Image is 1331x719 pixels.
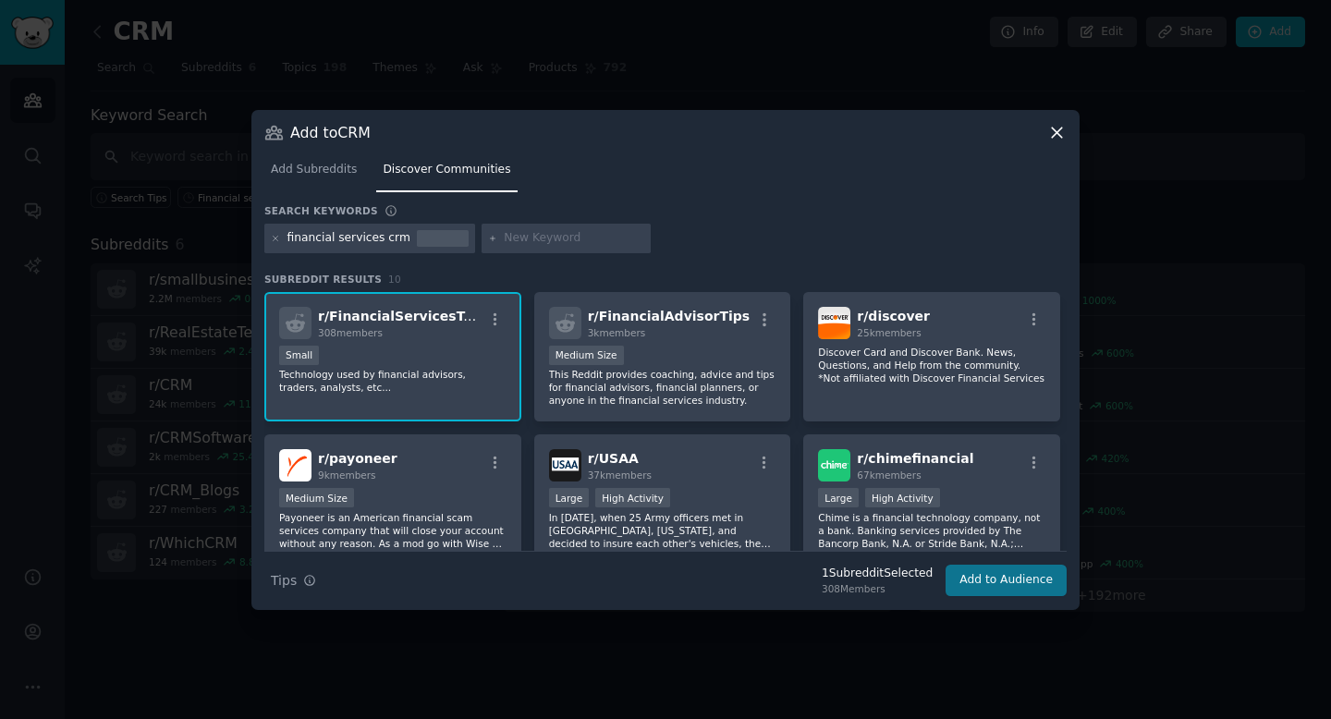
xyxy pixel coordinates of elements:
[818,307,850,339] img: discover
[264,273,382,286] span: Subreddit Results
[946,565,1067,596] button: Add to Audience
[504,230,644,247] input: New Keyword
[318,469,376,481] span: 9k members
[857,327,921,338] span: 25k members
[279,449,311,481] img: payoneer
[822,566,933,582] div: 1 Subreddit Selected
[857,309,930,323] span: r/ discover
[318,451,397,466] span: r/ payoneer
[549,346,624,365] div: Medium Size
[279,368,507,394] p: Technology used by financial advisors, traders, analysts, etc...
[818,346,1045,384] p: Discover Card and Discover Bank. News, Questions, and Help from the community. *Not affiliated wi...
[588,327,646,338] span: 3k members
[549,488,590,507] div: Large
[588,309,750,323] span: r/ FinancialAdvisorTips
[818,449,850,481] img: chimefinancial
[818,511,1045,550] p: Chime is a financial technology company, not a bank. Banking services provided by The Bancorp Ban...
[279,488,354,507] div: Medium Size
[857,451,973,466] span: r/ chimefinancial
[290,123,371,142] h3: Add to CRM
[549,511,776,550] p: In [DATE], when 25 Army officers met in [GEOGRAPHIC_DATA], [US_STATE], and decided to insure each...
[818,488,859,507] div: Large
[279,346,319,365] div: Small
[318,309,489,323] span: r/ FinancialServicesTech
[264,565,323,597] button: Tips
[279,511,507,550] p: Payoneer is an American financial scam services company that will close your account without any ...
[383,162,510,178] span: Discover Communities
[264,155,363,193] a: Add Subreddits
[588,469,652,481] span: 37k members
[549,368,776,407] p: This Reddit provides coaching, advice and tips for financial advisors, financial planners, or any...
[822,582,933,595] div: 308 Members
[271,162,357,178] span: Add Subreddits
[318,327,383,338] span: 308 members
[857,469,921,481] span: 67k members
[287,230,410,247] div: financial services crm
[549,449,581,481] img: USAA
[588,451,639,466] span: r/ USAA
[865,488,940,507] div: High Activity
[388,274,401,285] span: 10
[264,204,378,217] h3: Search keywords
[595,488,670,507] div: High Activity
[376,155,517,193] a: Discover Communities
[271,571,297,591] span: Tips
